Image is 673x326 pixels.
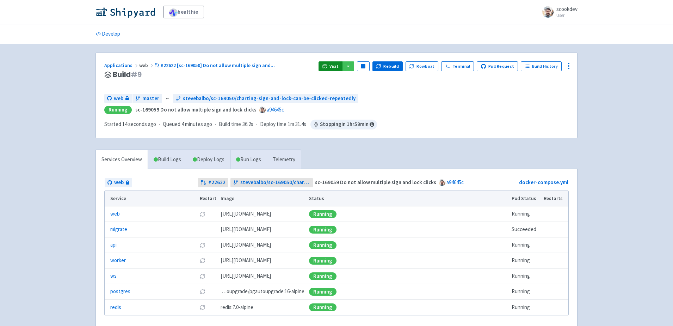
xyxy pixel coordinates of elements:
td: Succeeded [510,222,542,237]
td: Running [510,284,542,300]
a: web [104,94,132,103]
span: stevebalbo/sc-169050/charting-sign-and-lock-can-be-clicked-repeatedly [183,95,356,103]
a: redis [110,303,121,312]
img: Shipyard logo [95,6,155,18]
span: [DOMAIN_NAME][URL] [221,256,271,265]
div: Running [104,106,132,114]
span: master [142,95,159,103]
th: Status [307,191,510,206]
button: Restart pod [200,258,205,264]
a: web [105,178,132,187]
a: master [132,94,162,103]
a: ws [110,272,117,280]
td: Running [510,300,542,315]
div: Running [309,257,336,265]
button: Restart pod [200,289,205,295]
span: [DOMAIN_NAME][URL] [221,210,271,218]
div: Running [309,241,336,249]
button: Restart pod [200,273,205,279]
span: #22622 [sc-169050] Do not allow multiple sign and ... [161,62,275,68]
a: stevebalbo/sc-169050/charting-sign-and-lock-can-be-clicked-repeatedly [173,94,358,103]
td: Running [510,253,542,268]
a: #22622 [sc-169050] Do not allow multiple sign and... [155,62,276,68]
th: Service [105,191,197,206]
a: Build Logs [148,150,187,169]
span: pgautoupgrade/pgautoupgrade:16-alpine [221,288,304,296]
strong: sc-169059 Do not allow multiple sign and lock clicks [135,106,257,113]
span: 1m 31.4s [288,120,306,128]
span: Started [104,121,156,127]
a: stevebalbo/sc-169050/charting-sign-and-lock-can-be-clicked-repeatedly [230,178,313,187]
span: # 9 [131,70,142,79]
a: a94645c [267,106,284,113]
a: Build History [521,61,562,71]
span: ← [165,95,170,103]
button: Restart pod [200,304,205,310]
th: Restarts [542,191,568,206]
span: [DOMAIN_NAME][URL] [221,241,271,249]
span: stevebalbo/sc-169050/charting-sign-and-lock-can-be-clicked-repeatedly [240,179,310,187]
a: postgres [110,288,130,296]
span: [DOMAIN_NAME][URL] [221,225,271,234]
button: Restart pod [200,211,205,217]
span: redis:7.0-alpine [221,303,253,312]
a: web [110,210,120,218]
strong: # 22622 [208,179,226,187]
span: web [139,62,155,68]
a: Pull Request [477,61,518,71]
span: web [114,179,124,187]
button: Rebuild [372,61,403,71]
a: Services Overview [96,150,148,169]
span: Build time [219,120,241,128]
div: Running [309,226,336,234]
button: Rowboat [406,61,439,71]
th: Image [218,191,307,206]
span: Stopping in 1 hr 59 min [310,120,377,129]
span: Build [113,71,142,79]
time: 4 minutes ago [181,121,212,127]
td: Running [510,206,542,222]
a: Applications [104,62,139,68]
a: Deploy Logs [187,150,230,169]
button: Pause [357,61,370,71]
a: Visit [319,61,342,71]
strong: sc-169059 Do not allow multiple sign and lock clicks [315,179,436,186]
a: healthie [163,6,204,18]
a: migrate [110,225,127,234]
a: Run Logs [230,150,267,169]
th: Pod Status [510,191,542,206]
a: Telemetry [267,150,301,169]
a: Develop [95,24,120,44]
div: Running [309,288,336,296]
a: api [110,241,117,249]
span: [DOMAIN_NAME][URL] [221,272,271,280]
div: · · · [104,120,377,129]
th: Restart [197,191,218,206]
span: Visit [329,64,339,69]
span: scookdev [556,6,578,12]
div: Running [309,210,336,218]
span: Deploy time [260,120,286,128]
div: Running [309,303,336,311]
a: a94645c [446,179,464,186]
button: Restart pod [200,242,205,248]
a: scookdev User [538,6,578,18]
span: 36.2s [242,120,253,128]
span: Queued [163,121,212,127]
small: User [556,13,578,18]
time: 14 seconds ago [122,121,156,127]
a: #22622 [198,178,228,187]
td: Running [510,268,542,284]
a: Terminal [441,61,474,71]
a: docker-compose.yml [519,179,568,186]
td: Running [510,237,542,253]
a: worker [110,256,126,265]
span: web [114,95,123,103]
div: Running [309,272,336,280]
